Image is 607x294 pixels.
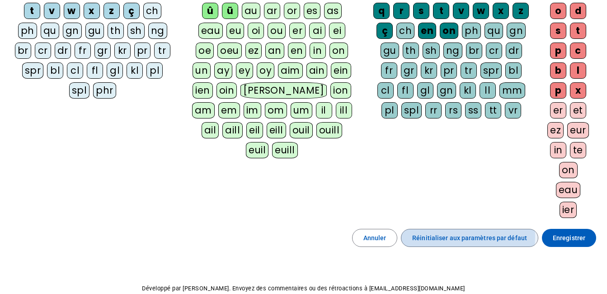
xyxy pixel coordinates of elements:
[437,82,456,99] div: gn
[381,102,398,119] div: pl
[421,62,437,79] div: kr
[466,43,482,59] div: br
[462,23,481,39] div: ph
[44,3,60,19] div: v
[505,62,522,79] div: bl
[67,62,83,79] div: cl
[550,43,566,59] div: p
[352,229,398,247] button: Annuler
[401,62,417,79] div: gr
[288,43,306,59] div: en
[570,43,586,59] div: c
[63,23,82,39] div: gn
[289,23,306,39] div: er
[226,23,244,39] div: eu
[550,3,566,19] div: o
[425,102,442,119] div: rr
[412,232,527,243] span: Réinitialiser aux paramètres par défaut
[486,43,502,59] div: cr
[193,82,213,99] div: ien
[218,102,240,119] div: em
[196,43,214,59] div: oe
[7,283,600,294] p: Développé par [PERSON_NAME]. Envoyez des commentaires ou des rétroactions à [EMAIL_ADDRESS][DOMAI...
[284,3,300,19] div: or
[570,3,586,19] div: d
[236,62,253,79] div: ey
[104,3,120,19] div: z
[513,3,529,19] div: z
[108,23,124,39] div: th
[127,62,143,79] div: kl
[47,62,63,79] div: bl
[242,3,260,19] div: au
[107,62,123,79] div: gl
[35,43,51,59] div: cr
[445,102,461,119] div: rs
[64,3,80,19] div: w
[248,23,264,39] div: oi
[202,122,219,138] div: ail
[381,43,399,59] div: gu
[85,23,104,39] div: gu
[41,23,59,39] div: qu
[550,102,566,119] div: er
[440,23,458,39] div: on
[310,43,326,59] div: in
[567,122,589,138] div: eur
[465,102,481,119] div: ss
[217,43,242,59] div: oeu
[264,3,280,19] div: ar
[75,43,91,59] div: fr
[570,102,586,119] div: et
[441,62,457,79] div: pr
[324,3,342,19] div: as
[265,43,284,59] div: an
[329,23,345,39] div: ei
[331,62,351,79] div: ein
[222,122,243,138] div: aill
[245,43,262,59] div: ez
[485,23,503,39] div: qu
[193,62,211,79] div: un
[329,43,348,59] div: on
[304,3,320,19] div: es
[55,43,71,59] div: dr
[403,43,419,59] div: th
[84,3,100,19] div: x
[93,82,116,99] div: phr
[134,43,151,59] div: pr
[373,3,390,19] div: q
[505,102,521,119] div: vr
[418,23,436,39] div: en
[87,62,103,79] div: fl
[290,122,313,138] div: ouil
[265,102,287,119] div: om
[316,122,342,138] div: ouill
[198,23,223,39] div: eau
[560,202,577,218] div: ier
[336,102,352,119] div: ill
[22,62,44,79] div: spr
[246,122,263,138] div: eil
[69,82,90,99] div: spl
[401,229,538,247] button: Réinitialiser aux paramètres par défaut
[216,82,237,99] div: oin
[381,62,397,79] div: fr
[376,23,393,39] div: ç
[556,182,581,198] div: eau
[316,102,332,119] div: il
[363,232,386,243] span: Annuler
[306,62,328,79] div: ain
[202,3,218,19] div: û
[550,23,566,39] div: s
[240,82,327,99] div: [PERSON_NAME]
[377,82,394,99] div: cl
[246,142,268,158] div: euil
[506,43,522,59] div: dr
[550,142,566,158] div: in
[272,142,297,158] div: euill
[417,82,433,99] div: gl
[461,62,477,79] div: tr
[192,102,215,119] div: am
[413,3,429,19] div: s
